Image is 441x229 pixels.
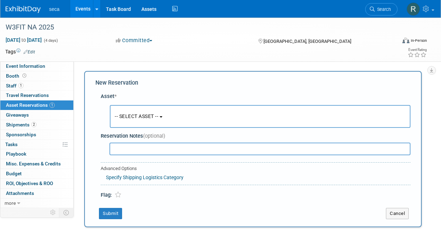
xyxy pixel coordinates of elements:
[5,200,16,206] span: more
[3,21,391,34] div: W3FIT NA 2025
[49,6,60,12] span: seca
[0,100,73,110] a: Asset Reservations1
[0,159,73,169] a: Misc. Expenses & Credits
[402,38,409,43] img: Format-Inperson.png
[0,120,73,130] a: Shipments2
[410,38,427,43] div: In-Person
[6,171,22,176] span: Budget
[6,83,24,89] span: Staff
[113,37,155,44] button: Committed
[375,7,391,12] span: Search
[0,179,73,188] a: ROI, Objectives & ROO
[24,50,35,54] a: Edit
[18,83,24,88] span: 1
[0,149,73,159] a: Playbook
[0,71,73,81] a: Booth
[5,48,35,55] td: Tags
[6,190,34,196] span: Attachments
[407,2,420,16] img: Rachel Jordan
[6,102,55,108] span: Asset Reservations
[6,63,45,69] span: Event Information
[386,208,409,219] button: Cancel
[101,93,410,100] div: Asset
[6,112,29,118] span: Giveaways
[101,132,410,140] div: Reservation Notes
[47,208,59,217] td: Personalize Event Tab Strip
[43,38,58,43] span: (4 days)
[0,140,73,149] a: Tasks
[0,198,73,208] a: more
[6,122,36,127] span: Shipments
[0,91,73,100] a: Travel Reservations
[365,3,397,15] a: Search
[6,161,61,166] span: Misc. Expenses & Credits
[21,73,28,78] span: Booth not reserved yet
[95,79,138,86] span: New Reservation
[106,175,183,180] a: Specify Shipping Logistics Category
[5,142,18,147] span: Tasks
[6,151,26,157] span: Playbook
[6,132,36,137] span: Sponsorships
[0,169,73,178] a: Budget
[0,110,73,120] a: Giveaways
[101,165,410,172] div: Advanced Options
[263,39,351,44] span: [GEOGRAPHIC_DATA], [GEOGRAPHIC_DATA]
[366,37,427,47] div: Event Format
[0,61,73,71] a: Event Information
[6,181,53,186] span: ROI, Objectives & ROO
[408,48,427,52] div: Event Rating
[143,133,165,139] span: (optional)
[6,73,28,79] span: Booth
[0,130,73,139] a: Sponsorships
[5,37,42,43] span: [DATE] [DATE]
[115,113,158,119] span: -- SELECT ASSET --
[110,105,410,128] button: -- SELECT ASSET --
[59,208,74,217] td: Toggle Event Tabs
[101,192,112,198] span: Flag:
[6,92,49,98] span: Travel Reservations
[0,81,73,91] a: Staff1
[20,37,27,43] span: to
[0,189,73,198] a: Attachments
[31,122,36,127] span: 2
[99,208,122,219] button: Submit
[49,103,55,108] span: 1
[6,6,41,13] img: ExhibitDay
